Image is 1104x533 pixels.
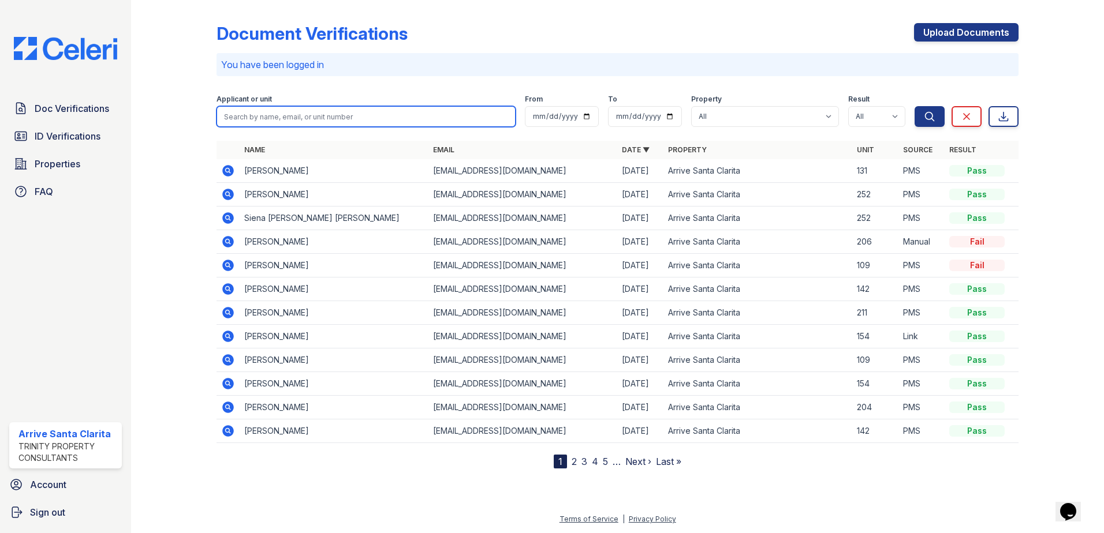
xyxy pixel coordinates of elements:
div: Pass [949,307,1005,318]
td: Arrive Santa Clarita [663,277,852,301]
span: … [613,455,621,468]
td: PMS [898,372,945,396]
td: [EMAIL_ADDRESS][DOMAIN_NAME] [428,396,617,419]
td: [PERSON_NAME] [240,372,428,396]
td: 204 [852,396,898,419]
a: Sign out [5,501,126,524]
p: You have been logged in [221,58,1014,72]
td: Arrive Santa Clarita [663,301,852,325]
td: Arrive Santa Clarita [663,207,852,230]
td: [PERSON_NAME] [240,277,428,301]
label: Property [691,95,722,104]
td: [DATE] [617,207,663,230]
td: PMS [898,183,945,207]
td: [PERSON_NAME] [240,159,428,183]
a: 2 [572,456,577,467]
td: Arrive Santa Clarita [663,230,852,254]
td: 131 [852,159,898,183]
td: Arrive Santa Clarita [663,254,852,277]
td: 252 [852,183,898,207]
td: [PERSON_NAME] [240,301,428,325]
a: Property [668,145,707,154]
td: PMS [898,396,945,419]
div: Arrive Santa Clarita [18,427,117,441]
a: Source [903,145,933,154]
div: Pass [949,283,1005,295]
div: Pass [949,331,1005,342]
div: Trinity Property Consultants [18,441,117,464]
label: To [608,95,617,104]
td: Arrive Santa Clarita [663,183,852,207]
td: Arrive Santa Clarita [663,396,852,419]
div: Pass [949,212,1005,224]
a: Unit [857,145,874,154]
a: Last » [656,456,681,467]
td: 109 [852,348,898,372]
a: Privacy Policy [629,515,676,523]
img: CE_Logo_Blue-a8612792a0a2168367f1c8372b55b34899dd931a85d93a1a3d3e32e68fde9ad4.png [5,37,126,60]
div: Fail [949,260,1005,271]
td: [PERSON_NAME] [240,230,428,254]
td: PMS [898,301,945,325]
td: 211 [852,301,898,325]
span: Doc Verifications [35,102,109,115]
td: [EMAIL_ADDRESS][DOMAIN_NAME] [428,419,617,443]
span: Sign out [30,505,65,519]
a: FAQ [9,180,122,203]
div: Pass [949,189,1005,200]
label: Applicant or unit [217,95,272,104]
td: [EMAIL_ADDRESS][DOMAIN_NAME] [428,301,617,325]
td: [PERSON_NAME] [240,325,428,348]
td: Arrive Santa Clarita [663,325,852,348]
td: [DATE] [617,396,663,419]
label: From [525,95,543,104]
td: [PERSON_NAME] [240,348,428,372]
label: Result [848,95,870,104]
td: [DATE] [617,183,663,207]
td: [EMAIL_ADDRESS][DOMAIN_NAME] [428,348,617,372]
a: Date ▼ [622,145,650,154]
div: Pass [949,165,1005,177]
td: [DATE] [617,301,663,325]
td: PMS [898,419,945,443]
span: ID Verifications [35,129,100,143]
div: Fail [949,236,1005,247]
a: Terms of Service [560,515,618,523]
td: [EMAIL_ADDRESS][DOMAIN_NAME] [428,230,617,254]
td: Link [898,325,945,348]
td: [PERSON_NAME] [240,419,428,443]
span: Account [30,478,66,491]
td: [EMAIL_ADDRESS][DOMAIN_NAME] [428,183,617,207]
td: 206 [852,230,898,254]
span: FAQ [35,185,53,198]
div: Pass [949,354,1005,366]
td: [EMAIL_ADDRESS][DOMAIN_NAME] [428,372,617,396]
td: PMS [898,277,945,301]
td: Manual [898,230,945,254]
a: 5 [603,456,608,467]
a: Next › [625,456,651,467]
td: Arrive Santa Clarita [663,419,852,443]
td: [EMAIL_ADDRESS][DOMAIN_NAME] [428,159,617,183]
input: Search by name, email, or unit number [217,106,516,127]
td: 109 [852,254,898,277]
td: [PERSON_NAME] [240,183,428,207]
td: [PERSON_NAME] [240,396,428,419]
td: PMS [898,254,945,277]
span: Properties [35,157,80,171]
td: [EMAIL_ADDRESS][DOMAIN_NAME] [428,277,617,301]
td: [DATE] [617,277,663,301]
td: Arrive Santa Clarita [663,159,852,183]
a: Doc Verifications [9,97,122,120]
td: [DATE] [617,372,663,396]
a: 4 [592,456,598,467]
td: Arrive Santa Clarita [663,348,852,372]
a: Account [5,473,126,496]
a: Email [433,145,454,154]
td: [EMAIL_ADDRESS][DOMAIN_NAME] [428,325,617,348]
td: PMS [898,348,945,372]
td: Arrive Santa Clarita [663,372,852,396]
a: Upload Documents [914,23,1019,42]
td: [EMAIL_ADDRESS][DOMAIN_NAME] [428,254,617,277]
